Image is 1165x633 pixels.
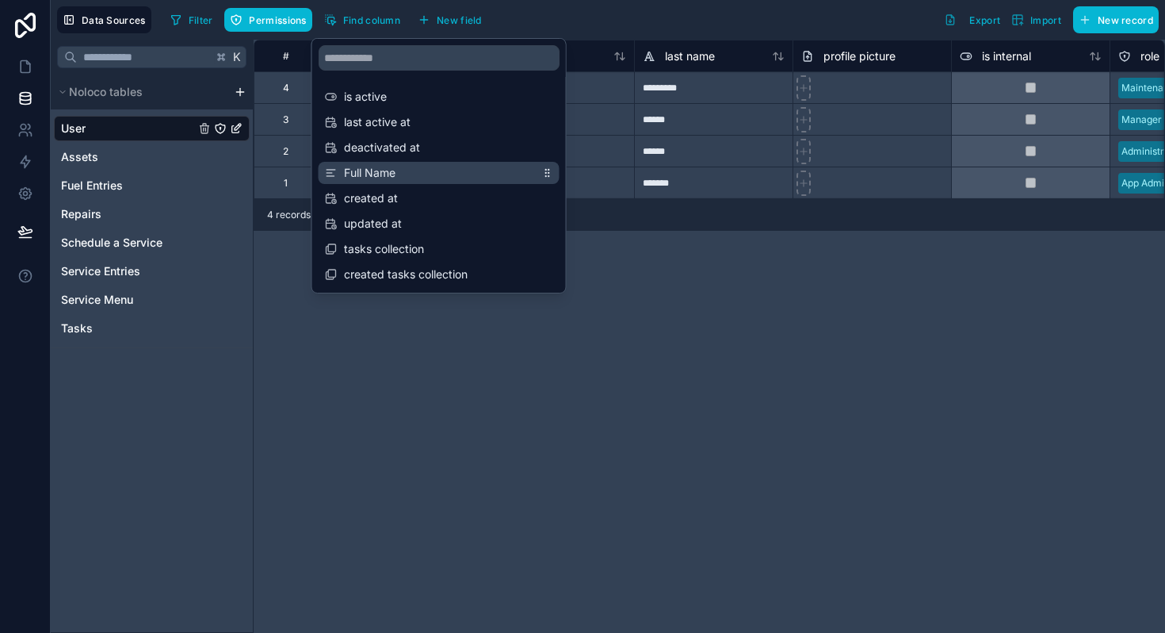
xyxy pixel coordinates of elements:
[164,8,219,32] button: Filter
[267,209,311,221] span: 4 records
[969,14,1000,26] span: Export
[1098,14,1153,26] span: New record
[665,48,715,64] span: last name
[1073,6,1159,33] button: New record
[283,113,288,126] div: 3
[1030,14,1061,26] span: Import
[344,267,536,282] span: created tasks collection
[412,8,487,32] button: New field
[344,140,536,155] span: deactivated at
[312,39,566,293] div: scrollable content
[344,165,536,181] span: Full Name
[1067,6,1159,33] a: New record
[319,8,406,32] button: Find column
[344,292,536,308] span: service entries collection
[823,48,896,64] span: profile picture
[938,6,1006,33] button: Export
[1006,6,1067,33] button: Import
[283,82,289,94] div: 4
[344,190,536,206] span: created at
[266,50,305,62] div: #
[249,14,306,26] span: Permissions
[344,89,536,105] span: is active
[57,6,151,33] button: Data Sources
[1121,113,1162,127] div: Manager
[224,8,318,32] a: Permissions
[344,241,536,257] span: tasks collection
[437,14,482,26] span: New field
[1140,48,1159,64] span: role
[283,145,288,158] div: 2
[82,14,146,26] span: Data Sources
[982,48,1031,64] span: is internal
[284,177,288,190] div: 1
[344,114,536,130] span: last active at
[343,14,400,26] span: Find column
[189,14,213,26] span: Filter
[344,216,536,232] span: updated at
[231,52,243,63] span: K
[224,8,311,32] button: Permissions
